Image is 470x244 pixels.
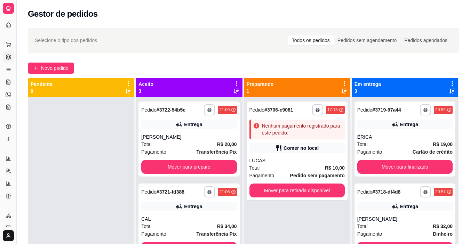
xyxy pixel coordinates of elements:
p: Aceito [138,81,153,88]
p: 3 [355,88,381,95]
div: Pedidos sem agendamento [334,35,400,45]
strong: R$ 20,00 [217,141,237,147]
div: [PERSON_NAME] [141,133,237,140]
strong: R$ 10,00 [325,165,345,171]
span: Pagamento [141,230,166,238]
button: Mover para preparo [141,160,237,174]
div: Comer no local [284,145,319,152]
div: Entrega [184,121,202,128]
strong: Cartão de crédito [413,149,453,155]
div: Pedidos agendados [400,35,451,45]
strong: # 3722-54b5c [157,107,185,113]
span: Pagamento [357,148,382,156]
span: Novo pedido [41,64,69,72]
p: Preparando [247,81,274,88]
div: 21:06 [219,189,230,195]
div: Entrega [400,203,418,210]
span: Pedido [357,189,373,195]
p: Em entrega [355,81,381,88]
strong: R$ 34,00 [217,223,237,229]
strong: Dinheiro [433,231,453,237]
span: Total [141,140,152,148]
div: [PERSON_NAME] [357,215,453,222]
div: CAL [141,215,237,222]
strong: Pedido sem pagamento [290,173,345,178]
span: Selecione o tipo dos pedidos [35,36,97,44]
span: Pagamento [249,172,274,179]
div: Entrega [184,203,202,210]
strong: # 3706-e9081 [264,107,293,113]
span: Pedido [141,107,157,113]
strong: # 3718-df4d8 [372,189,400,195]
span: Pagamento [141,148,166,156]
strong: # 3719-97a44 [372,107,401,113]
strong: Transferência Pix [197,231,237,237]
p: Pendente [31,81,53,88]
span: Total [357,140,368,148]
h2: Gestor de pedidos [28,8,98,19]
span: Pedido [249,107,265,113]
div: Nenhum pagamento registrado para este pedido. [262,122,342,136]
button: Mover para finalizado [357,160,453,174]
div: Entrega [400,121,418,128]
strong: # 3721-fd388 [157,189,184,195]
span: Total [357,222,368,230]
div: 20:59 [435,107,446,113]
span: Pedido [357,107,373,113]
span: Pagamento [357,230,382,238]
strong: R$ 19,00 [433,141,453,147]
div: 21:09 [219,107,230,113]
strong: R$ 32,00 [433,223,453,229]
p: 3 [138,88,153,95]
strong: Transferência Pix [197,149,237,155]
span: plus [33,66,38,71]
div: 20:57 [435,189,446,195]
div: 17:13 [327,107,338,113]
p: 0 [31,88,53,95]
span: Total [249,164,260,172]
button: Novo pedido [28,63,74,74]
div: ÉRICA [357,133,453,140]
span: Total [141,222,152,230]
p: 1 [247,88,274,95]
div: LUCAS [249,157,345,164]
button: Mover para retirada disponível [249,184,345,197]
span: Pedido [141,189,157,195]
div: Todos os pedidos [288,35,334,45]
